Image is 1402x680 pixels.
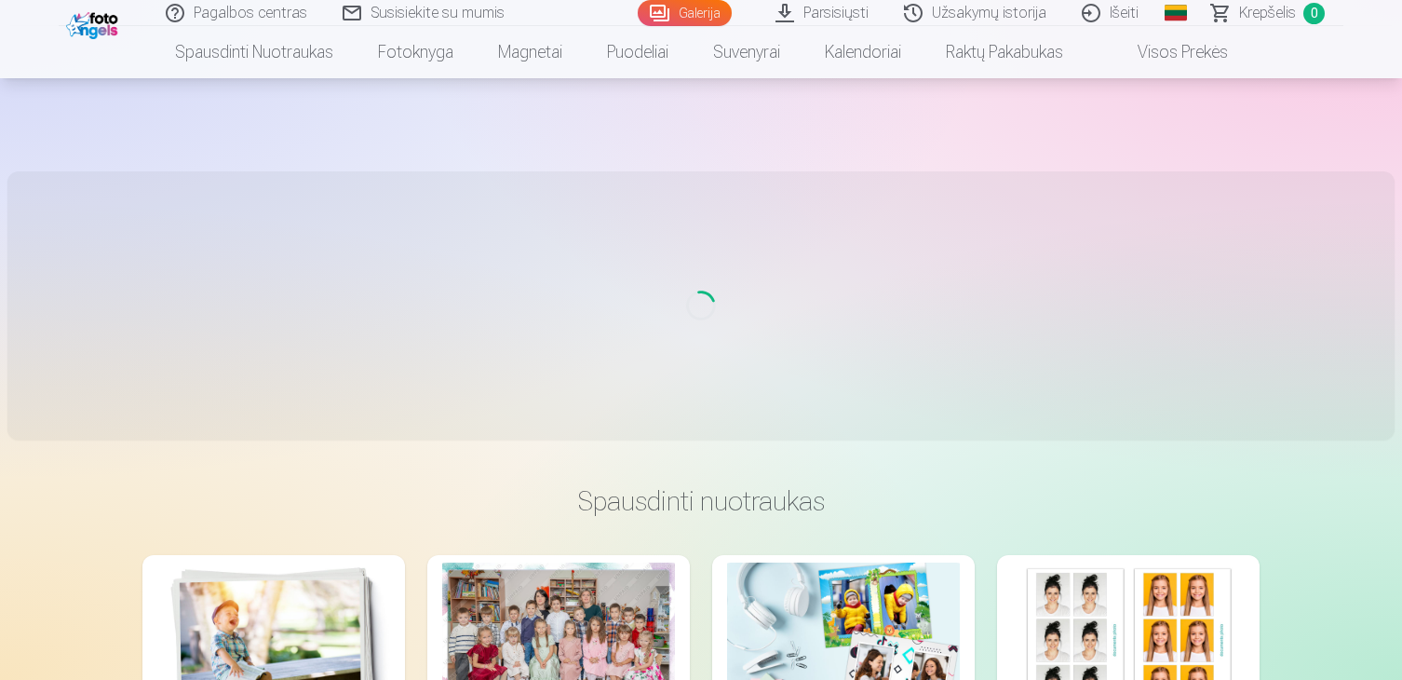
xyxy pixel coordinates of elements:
a: Fotoknyga [356,26,476,78]
a: Raktų pakabukas [923,26,1085,78]
a: Kalendoriai [802,26,923,78]
span: 0 [1303,3,1325,24]
a: Spausdinti nuotraukas [153,26,356,78]
a: Puodeliai [585,26,691,78]
a: Magnetai [476,26,585,78]
img: /fa2 [66,7,123,39]
h3: Spausdinti nuotraukas [157,484,1245,518]
a: Suvenyrai [691,26,802,78]
a: Visos prekės [1085,26,1250,78]
span: Krepšelis [1239,2,1296,24]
